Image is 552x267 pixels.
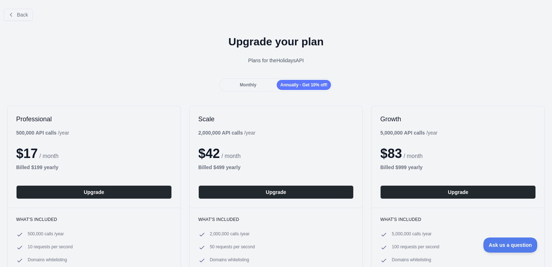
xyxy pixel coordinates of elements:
[380,129,437,136] div: / year
[380,146,402,161] span: $ 83
[198,115,354,123] h2: Scale
[380,115,536,123] h2: Growth
[198,146,220,161] span: $ 42
[380,130,425,136] b: 5,000,000 API calls
[483,237,538,253] iframe: Toggle Customer Support
[198,129,256,136] div: / year
[198,130,243,136] b: 2,000,000 API calls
